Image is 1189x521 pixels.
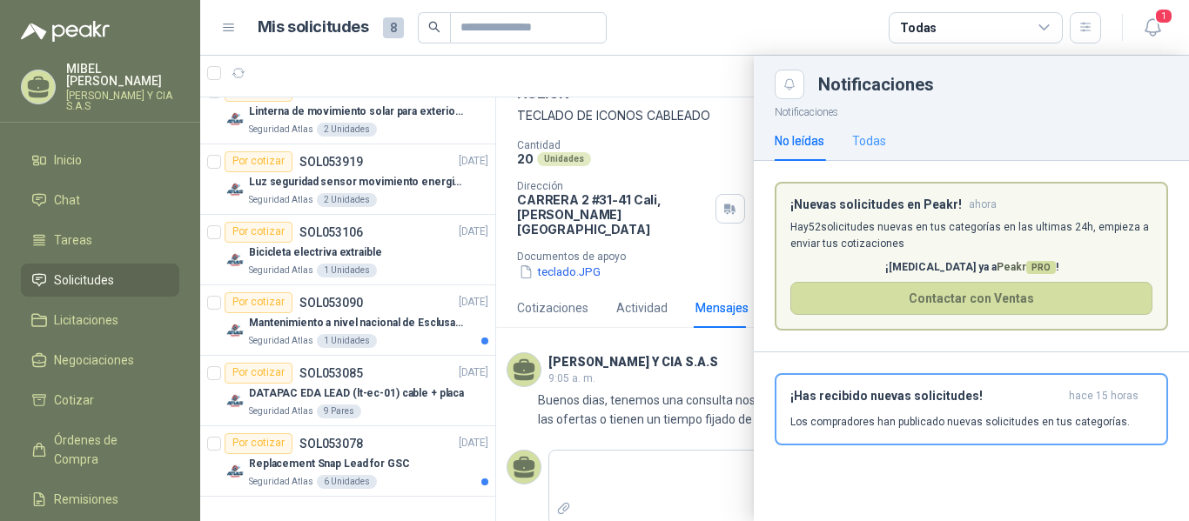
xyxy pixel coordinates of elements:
[66,90,179,111] p: [PERSON_NAME] Y CIA S.A.S
[997,261,1056,273] span: Peakr
[790,197,962,212] h3: ¡Nuevas solicitudes en Peakr!
[969,197,997,212] span: ahora
[21,304,179,337] a: Licitaciones
[54,431,163,469] span: Órdenes de Compra
[775,70,804,99] button: Close
[54,271,114,290] span: Solicitudes
[852,131,886,150] div: Todas
[428,21,440,33] span: search
[1069,389,1139,404] span: hace 15 horas
[21,483,179,516] a: Remisiones
[54,150,82,170] span: Inicio
[54,391,94,410] span: Cotizar
[790,259,1152,276] p: ¡[MEDICAL_DATA] ya a !
[66,63,179,87] p: MIBEL [PERSON_NAME]
[21,264,179,297] a: Solicitudes
[754,99,1189,121] p: Notificaciones
[790,219,1152,252] p: Hay 52 solicitudes nuevas en tus categorías en las ultimas 24h, empieza a enviar tus cotizaciones
[21,184,179,217] a: Chat
[790,414,1130,430] p: Los compradores han publicado nuevas solicitudes en tus categorías.
[1137,12,1168,43] button: 1
[1026,261,1056,274] span: PRO
[775,373,1168,445] button: ¡Has recibido nuevas solicitudes!hace 15 horas Los compradores han publicado nuevas solicitudes e...
[1154,8,1173,24] span: 1
[790,282,1152,315] button: Contactar con Ventas
[54,351,134,370] span: Negociaciones
[54,230,92,250] span: Tareas
[258,15,369,40] h1: Mis solicitudes
[775,131,824,150] div: No leídas
[21,21,110,42] img: Logo peakr
[900,18,937,37] div: Todas
[383,17,404,38] span: 8
[21,424,179,476] a: Órdenes de Compra
[21,144,179,177] a: Inicio
[21,384,179,417] a: Cotizar
[790,389,1062,404] h3: ¡Has recibido nuevas solicitudes!
[54,190,80,210] span: Chat
[54,490,118,509] span: Remisiones
[54,311,118,330] span: Licitaciones
[21,344,179,377] a: Negociaciones
[21,224,179,257] a: Tareas
[818,76,1168,93] div: Notificaciones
